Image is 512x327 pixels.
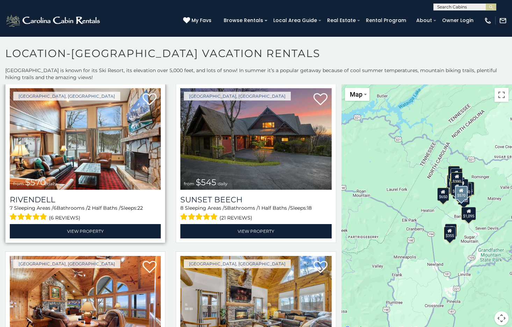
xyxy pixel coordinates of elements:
span: 2 Half Baths / [88,205,121,211]
span: Map [350,91,362,98]
div: $185 [450,168,462,182]
div: Sleeping Areas / Bathrooms / Sleeps: [180,204,331,222]
img: phone-regular-white.png [484,17,492,25]
span: daily [218,181,228,186]
a: [GEOGRAPHIC_DATA], [GEOGRAPHIC_DATA] [184,259,291,268]
span: 18 [307,205,312,211]
a: Sunset Beech [180,195,331,204]
a: [GEOGRAPHIC_DATA], [GEOGRAPHIC_DATA] [13,259,120,268]
div: $225 [445,224,457,237]
span: $545 [196,177,216,187]
a: Rivendell from $570 daily [10,88,161,190]
span: My Favs [192,17,211,24]
a: Rental Program [362,15,410,26]
span: 1 Half Baths / [258,205,290,211]
div: $1,095 [461,207,476,220]
span: 22 [137,205,143,211]
span: (6 reviews) [49,213,80,222]
div: $390 [451,172,463,186]
a: Browse Rentals [220,15,267,26]
img: Sunset Beech [180,88,331,190]
span: daily [47,181,57,186]
a: View Property [180,224,331,238]
span: 8 [180,205,183,211]
span: 5 [224,205,227,211]
a: Sunset Beech from $545 daily [180,88,331,190]
button: Change map style [345,88,369,101]
div: $425 [447,175,459,188]
div: Sleeping Areas / Bathrooms / Sleeps: [10,204,161,222]
div: $430 [463,182,475,195]
a: Add to favorites [143,260,157,275]
div: $535 [450,181,462,194]
div: $300 [457,192,469,205]
div: $355 [444,227,456,240]
div: $435 [462,182,474,195]
a: Add to favorites [143,92,157,107]
span: 7 [10,205,13,211]
div: $125 [448,166,460,179]
span: $570 [25,177,46,187]
span: 6 [53,205,57,211]
a: [GEOGRAPHIC_DATA], [GEOGRAPHIC_DATA] [184,92,291,100]
div: $545 [451,182,463,195]
a: [GEOGRAPHIC_DATA], [GEOGRAPHIC_DATA] [13,92,120,100]
span: from [184,181,194,186]
div: $650 [437,188,449,201]
span: (21 reviews) [219,213,252,222]
img: White-1-2.png [5,14,102,28]
a: Local Area Guide [270,15,320,26]
span: from [13,181,24,186]
a: My Favs [183,17,213,25]
a: Add to favorites [313,260,327,275]
a: Real Estate [324,15,359,26]
button: Toggle fullscreen view [495,88,509,102]
img: mail-regular-white.png [499,17,507,25]
div: $425 [447,175,459,188]
a: About [413,15,435,26]
div: $230 [456,179,468,192]
button: Map camera controls [495,311,509,325]
a: Add to favorites [313,92,327,107]
a: Rivendell [10,195,161,204]
img: Rivendell [10,88,161,190]
a: View Property [10,224,161,238]
div: $570 [455,186,467,200]
a: Owner Login [439,15,477,26]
